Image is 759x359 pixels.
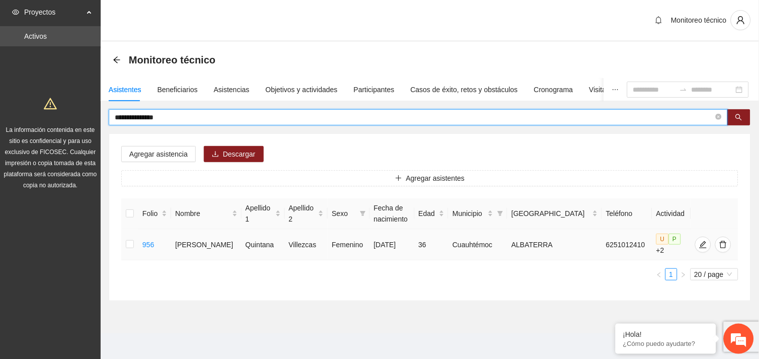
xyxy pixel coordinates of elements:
th: Fecha de nacimiento [370,198,415,229]
p: ¿Cómo puedo ayudarte? [623,340,709,347]
span: Edad [419,208,437,219]
td: [PERSON_NAME] [171,229,241,260]
th: Municipio [448,198,507,229]
span: eye [12,9,19,16]
span: Monitoreo técnico [671,16,727,24]
th: Folio [138,198,171,229]
div: Asistentes [109,84,141,95]
span: close-circle [716,113,722,122]
span: 20 / page [695,269,734,280]
td: 36 [415,229,449,260]
span: Proyectos [24,2,84,22]
th: Colonia [507,198,602,229]
td: Femenino [328,229,369,260]
span: P [669,234,681,245]
span: plus [395,175,402,183]
a: 1 [666,269,677,280]
span: user [731,16,750,25]
a: 956 [142,241,154,249]
span: edit [696,241,711,249]
th: Nombre [171,198,241,229]
li: Next Page [677,268,690,280]
button: ellipsis [604,78,627,101]
span: Sexo [332,208,355,219]
span: left [656,272,662,278]
td: Cuauhtémoc [448,229,507,260]
span: filter [360,210,366,217]
span: Apellido 2 [289,202,317,225]
div: Page Size [691,268,738,280]
td: ALBATERRA [507,229,602,260]
div: Participantes [354,84,395,95]
span: Descargar [223,149,256,160]
th: Actividad [652,198,691,229]
div: Objetivos y actividades [266,84,338,95]
button: user [731,10,751,30]
td: Quintana [242,229,285,260]
th: Teléfono [602,198,652,229]
button: left [653,268,665,280]
td: [DATE] [370,229,415,260]
span: download [212,151,219,159]
span: filter [358,206,368,221]
td: +2 [652,229,691,260]
span: Monitoreo técnico [129,52,215,68]
span: ellipsis [612,86,619,93]
div: Chatee con nosotros ahora [52,51,169,64]
span: filter [497,210,503,217]
span: Municipio [452,208,486,219]
li: 1 [665,268,677,280]
span: Apellido 1 [246,202,273,225]
span: U [656,234,669,245]
textarea: Escriba su mensaje y pulse “Intro” [5,246,192,281]
span: La información contenida en este sitio es confidencial y para uso exclusivo de FICOSEC. Cualquier... [4,126,97,189]
button: Agregar asistencia [121,146,196,162]
span: swap-right [679,86,688,94]
button: downloadDescargar [204,146,264,162]
button: delete [715,237,731,253]
span: filter [495,206,505,221]
span: Folio [142,208,160,219]
span: Nombre [175,208,230,219]
a: Activos [24,32,47,40]
span: right [680,272,687,278]
span: warning [44,97,57,110]
div: Cronograma [534,84,573,95]
td: Villezcas [285,229,328,260]
button: edit [695,237,711,253]
th: Edad [415,198,449,229]
span: close-circle [716,114,722,120]
div: Back [113,56,121,64]
td: 6251012410 [602,229,652,260]
div: Casos de éxito, retos y obstáculos [411,84,518,95]
button: right [677,268,690,280]
div: ¡Hola! [623,330,709,338]
div: Beneficiarios [158,84,198,95]
div: Asistencias [214,84,250,95]
span: search [735,114,742,122]
span: Agregar asistentes [406,173,465,184]
span: Estamos en línea. [58,120,139,222]
button: bell [651,12,667,28]
li: Previous Page [653,268,665,280]
th: Apellido 2 [285,198,328,229]
button: plusAgregar asistentes [121,170,738,186]
span: [GEOGRAPHIC_DATA] [511,208,590,219]
span: Agregar asistencia [129,149,188,160]
span: delete [716,241,731,249]
th: Apellido 1 [242,198,285,229]
span: bell [651,16,666,24]
span: to [679,86,688,94]
div: Visita de campo y entregables [589,84,684,95]
button: search [727,109,750,125]
span: arrow-left [113,56,121,64]
div: Minimizar ventana de chat en vivo [165,5,189,29]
